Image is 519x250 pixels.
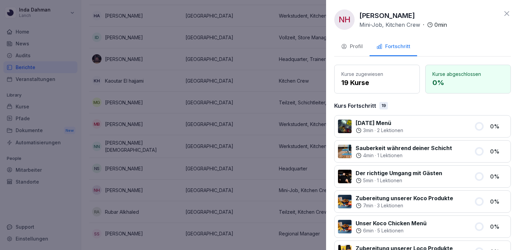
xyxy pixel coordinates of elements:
div: 19 [379,102,388,109]
div: · [356,127,403,134]
p: Sauberkeit während deiner Schicht [356,144,452,152]
p: Kurs Fortschritt [334,102,376,110]
div: · [356,177,442,184]
p: 4 min [363,152,374,159]
div: · [356,227,427,234]
button: Profil [334,38,370,56]
p: 1 Lektionen [377,152,402,159]
div: · [356,152,452,159]
p: 5 min [363,177,373,184]
p: 1 Lektionen [377,177,402,184]
p: Mini-Job, Kitchen Crew [359,21,420,29]
p: 0 % [432,78,504,88]
div: Profil [341,43,363,50]
div: Fortschritt [376,43,410,50]
p: 0 % [490,172,507,181]
p: Kurse abgeschlossen [432,70,504,78]
p: 0 % [490,147,507,155]
div: · [356,202,453,209]
p: 3 min [363,127,373,134]
p: 19 Kurse [341,78,413,88]
div: NH [334,9,355,30]
p: [PERSON_NAME] [359,11,415,21]
p: 5 Lektionen [377,227,404,234]
p: 7 min [363,202,373,209]
p: 0 % [490,122,507,130]
p: 3 Lektionen [377,202,403,209]
p: Kurse zugewiesen [341,70,413,78]
p: Zubereitung unserer Koco Produkte [356,194,453,202]
button: Fortschritt [370,38,417,56]
p: 6 min [363,227,374,234]
p: Unser Koco Chicken Menü [356,219,427,227]
p: 0 % [490,223,507,231]
p: 0 % [490,197,507,206]
p: 2 Lektionen [377,127,403,134]
div: · [359,21,447,29]
p: Der richtige Umgang mit Gästen [356,169,442,177]
p: 0 min [434,21,447,29]
p: [DATE] Menü [356,119,403,127]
